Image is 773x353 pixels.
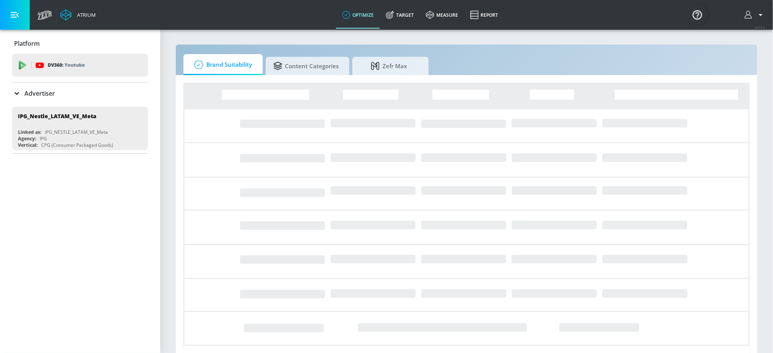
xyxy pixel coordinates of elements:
div: IPG [40,135,47,142]
div: Advertiser [12,83,148,104]
p: DV360: [48,61,85,69]
div: IPG_Nestle_LATAM_VE_MetaLinked as:IPG_NESTLE_LATAM_VE_MetaAgency:IPGVertical:CPG (Consumer Packag... [12,107,148,150]
a: optimize [336,1,380,29]
div: DV360: Youtube [12,54,148,77]
div: Atrium [74,11,96,18]
a: Target [380,1,420,29]
div: Linked as: [18,129,41,135]
span: Content Categories [273,57,339,75]
p: Youtube [64,61,85,69]
p: Platform [14,39,40,48]
div: IPG_Nestle_LATAM_VE_Meta [18,112,96,120]
span: Brand Suitability [191,56,252,74]
button: Open Resource Center [687,4,708,25]
div: CPG (Consumer Packaged Goods) [41,142,113,148]
span: Zefr Max [360,57,418,75]
a: measure [420,1,464,29]
span: v 4.24.0 [755,25,765,29]
a: Atrium [60,9,96,21]
a: Report [464,1,504,29]
div: Vertical: [18,142,37,148]
div: Agency: [18,135,36,142]
p: Advertiser [24,89,55,98]
div: IPG_NESTLE_LATAM_VE_Meta [45,129,108,135]
div: Platform [12,33,148,54]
